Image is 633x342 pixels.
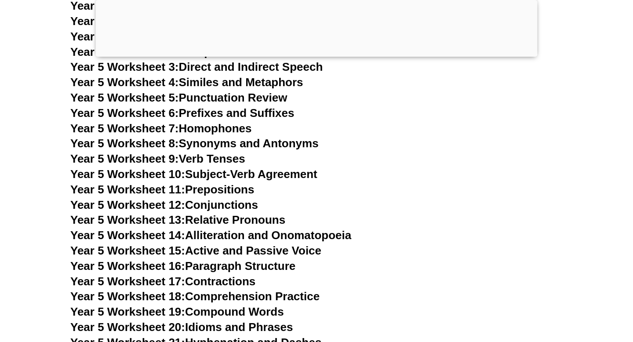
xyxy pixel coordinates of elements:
[70,137,179,150] span: Year 5 Worksheet 8:
[70,244,185,257] span: Year 5 Worksheet 15:
[70,229,185,242] span: Year 5 Worksheet 14:
[70,122,252,135] a: Year 5 Worksheet 7:Homophones
[70,183,185,196] span: Year 5 Worksheet 11:
[70,198,185,211] span: Year 5 Worksheet 12:
[70,60,323,73] a: Year 5 Worksheet 3:Direct and Indirect Speech
[70,152,245,165] a: Year 5 Worksheet 9:Verb Tenses
[70,45,179,58] span: Year 5 Worksheet 2:
[70,122,179,135] span: Year 5 Worksheet 7:
[70,275,185,288] span: Year 5 Worksheet 17:
[70,305,185,318] span: Year 5 Worksheet 19:
[70,30,179,43] span: Year 5 Worksheet 1:
[70,290,185,303] span: Year 5 Worksheet 18:
[70,91,287,104] a: Year 5 Worksheet 5:Punctuation Review
[70,320,185,334] span: Year 5 Worksheet 20:
[70,30,308,43] a: Year 5 Worksheet 1:Adjectives and Adverbs
[482,243,633,342] iframe: Chat Widget
[70,167,185,181] span: Year 5 Worksheet 10:
[70,106,294,120] a: Year 5 Worksheet 6:Prefixes and Suffixes
[70,259,185,273] span: Year 5 Worksheet 16:
[70,76,303,89] a: Year 5 Worksheet 4:Similes and Metaphors
[70,320,293,334] a: Year 5 Worksheet 20:Idioms and Phrases
[70,213,285,226] a: Year 5 Worksheet 13:Relative Pronouns
[70,152,179,165] span: Year 5 Worksheet 9:
[70,290,320,303] a: Year 5 Worksheet 18:Comprehension Practice
[70,244,321,257] a: Year 5 Worksheet 15:Active and Passive Voice
[70,198,258,211] a: Year 5 Worksheet 12:Conjunctions
[70,60,179,73] span: Year 5 Worksheet 3:
[70,15,411,28] a: Year 5 Comprehension Worksheet 14: The Talking Water Bottle
[70,183,254,196] a: Year 5 Worksheet 11:Prepositions
[70,213,185,226] span: Year 5 Worksheet 13:
[70,275,255,288] a: Year 5 Worksheet 17:Contractions
[70,229,351,242] a: Year 5 Worksheet 14:Alliteration and Onomatopoeia
[70,45,287,58] a: Year 5 Worksheet 2:Complex Sentences
[70,106,179,120] span: Year 5 Worksheet 6:
[70,91,179,104] span: Year 5 Worksheet 5:
[70,259,295,273] a: Year 5 Worksheet 16:Paragraph Structure
[70,76,179,89] span: Year 5 Worksheet 4:
[70,305,284,318] a: Year 5 Worksheet 19:Compound Words
[70,137,319,150] a: Year 5 Worksheet 8:Synonyms and Antonyms
[70,167,317,181] a: Year 5 Worksheet 10:Subject-Verb Agreement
